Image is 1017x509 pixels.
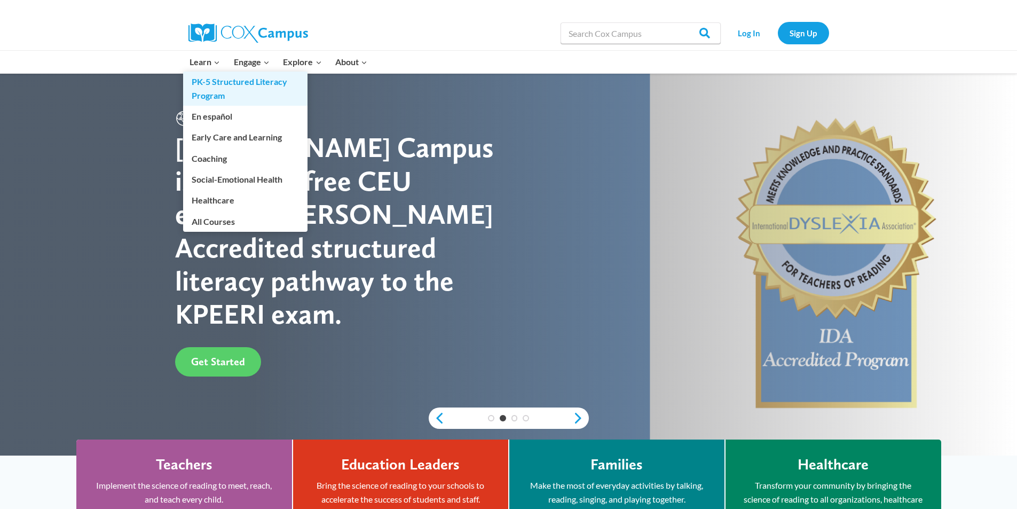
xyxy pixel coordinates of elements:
[328,51,374,73] button: Child menu of About
[175,131,509,331] div: [PERSON_NAME] Campus is the only free CEU earning, [PERSON_NAME] Accredited structured literacy p...
[183,190,308,210] a: Healthcare
[183,211,308,231] a: All Courses
[573,412,589,425] a: next
[183,127,308,147] a: Early Care and Learning
[188,24,308,43] img: Cox Campus
[156,456,212,474] h4: Teachers
[511,415,518,421] a: 3
[726,22,772,44] a: Log In
[309,479,492,506] p: Bring the science of reading to your schools to accelerate the success of students and staff.
[92,479,276,506] p: Implement the science of reading to meet, reach, and teach every child.
[523,415,529,421] a: 4
[778,22,829,44] a: Sign Up
[525,479,708,506] p: Make the most of everyday activities by talking, reading, singing, and playing together.
[183,148,308,168] a: Coaching
[429,412,445,425] a: previous
[183,169,308,190] a: Social-Emotional Health
[175,347,261,377] a: Get Started
[561,22,721,44] input: Search Cox Campus
[726,22,829,44] nav: Secondary Navigation
[590,456,643,474] h4: Families
[277,51,329,73] button: Child menu of Explore
[183,72,308,106] a: PK-5 Structured Literacy Program
[183,51,227,73] button: Child menu of Learn
[227,51,277,73] button: Child menu of Engage
[341,456,460,474] h4: Education Leaders
[183,51,374,73] nav: Primary Navigation
[429,408,589,429] div: content slider buttons
[500,415,506,421] a: 2
[191,355,245,368] span: Get Started
[488,415,494,421] a: 1
[798,456,869,474] h4: Healthcare
[183,106,308,127] a: En español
